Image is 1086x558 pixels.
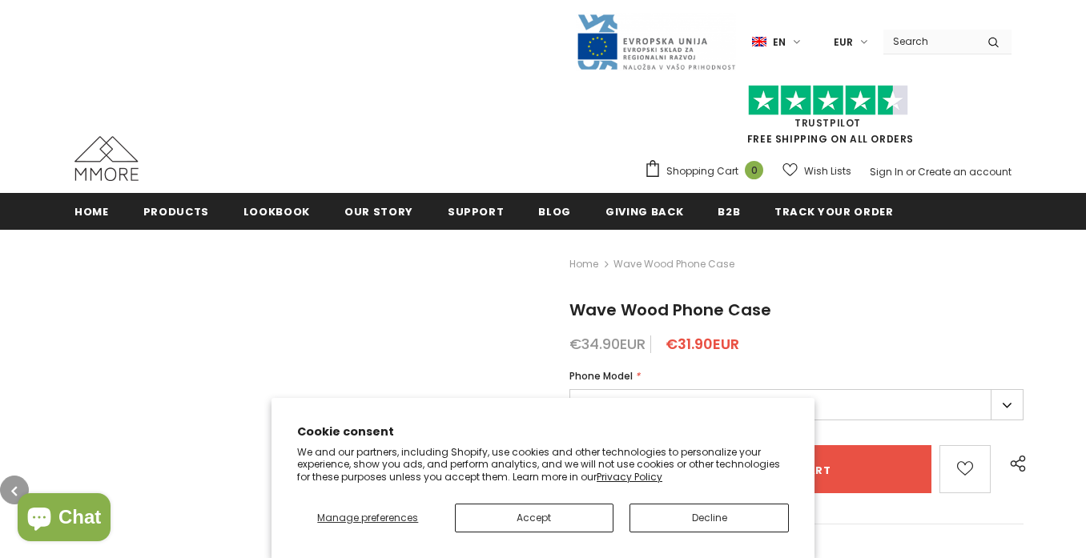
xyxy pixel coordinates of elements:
[718,204,740,219] span: B2B
[297,424,789,440] h2: Cookie consent
[569,255,598,274] a: Home
[794,116,861,130] a: Trustpilot
[774,193,893,229] a: Track your order
[569,369,633,383] span: Phone Model
[906,165,915,179] span: or
[243,204,310,219] span: Lookbook
[605,193,683,229] a: Giving back
[576,34,736,48] a: Javni Razpis
[745,161,763,179] span: 0
[613,255,734,274] span: Wave Wood Phone Case
[344,204,413,219] span: Our Story
[448,204,505,219] span: support
[918,165,1012,179] a: Create an account
[644,92,1012,146] span: FREE SHIPPING ON ALL ORDERS
[666,163,738,179] span: Shopping Cart
[605,204,683,219] span: Giving back
[773,34,786,50] span: en
[834,34,853,50] span: EUR
[782,157,851,185] a: Wish Lists
[143,204,209,219] span: Products
[297,504,439,532] button: Manage preferences
[455,504,614,532] button: Accept
[718,193,740,229] a: B2B
[569,334,646,354] span: €34.90EUR
[538,193,571,229] a: Blog
[666,334,739,354] span: €31.90EUR
[774,204,893,219] span: Track your order
[870,165,903,179] a: Sign In
[243,193,310,229] a: Lookbook
[629,504,789,532] button: Decline
[883,30,975,53] input: Search Site
[569,389,1024,420] label: iPhone 16 Pro Max
[752,35,766,49] img: i-lang-1.png
[448,193,505,229] a: support
[13,493,115,545] inbox-online-store-chat: Shopify online store chat
[74,204,109,219] span: Home
[644,159,771,183] a: Shopping Cart 0
[597,470,662,484] a: Privacy Policy
[576,13,736,71] img: Javni Razpis
[344,193,413,229] a: Our Story
[74,136,139,181] img: MMORE Cases
[297,446,789,484] p: We and our partners, including Shopify, use cookies and other technologies to personalize your ex...
[317,511,418,524] span: Manage preferences
[538,204,571,219] span: Blog
[748,85,908,116] img: Trust Pilot Stars
[804,163,851,179] span: Wish Lists
[74,193,109,229] a: Home
[143,193,209,229] a: Products
[569,299,771,321] span: Wave Wood Phone Case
